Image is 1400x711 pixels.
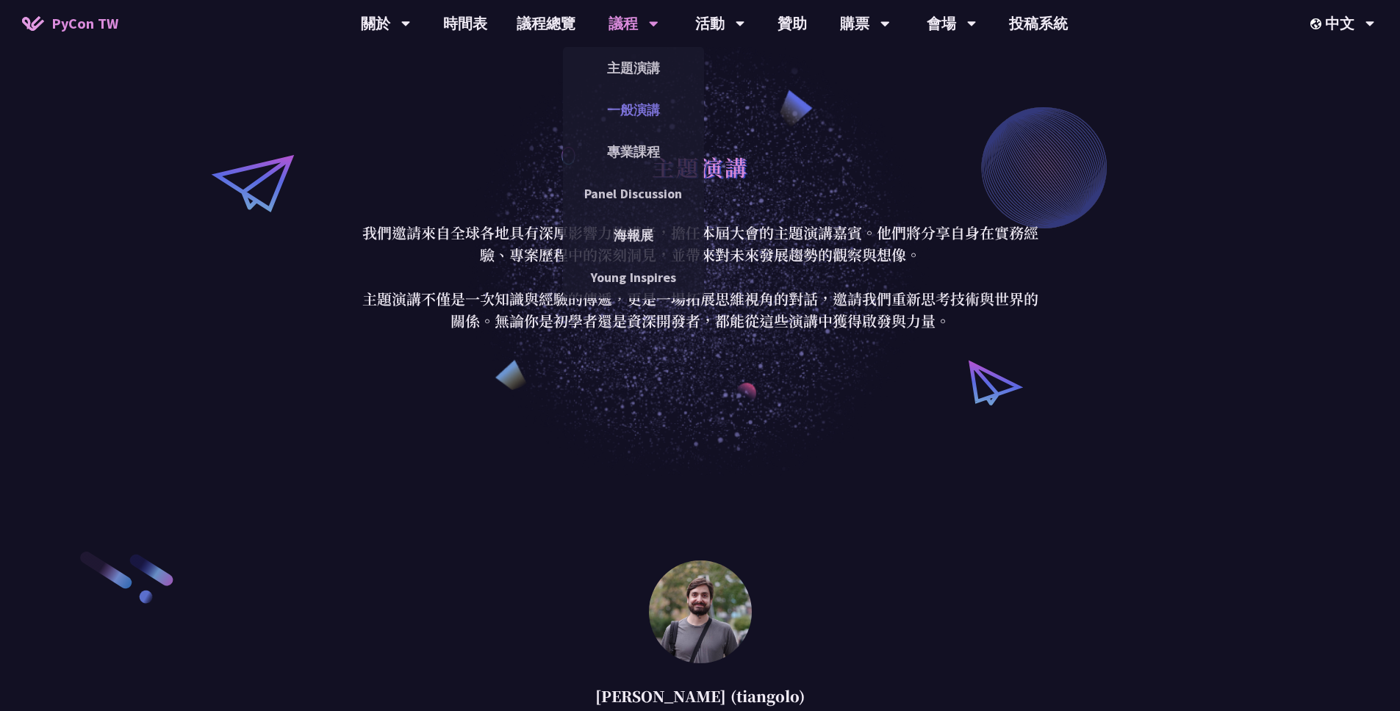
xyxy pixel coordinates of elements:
[563,51,704,85] a: 主題演講
[563,260,704,295] a: Young Inspires
[22,16,44,31] img: Home icon of PyCon TW 2025
[563,93,704,127] a: 一般演講
[563,176,704,211] a: Panel Discussion
[563,134,704,169] a: 專業課程
[7,5,133,42] a: PyCon TW
[649,560,752,663] img: Sebastián Ramírez (tiangolo)
[1310,18,1325,29] img: Locale Icon
[359,222,1042,332] p: 我們邀請來自全球各地具有深厚影響力的講者，擔任本屆大會的主題演講嘉賓。他們將分享自身在實務經驗、專案歷程中的深刻洞見，並帶來對未來發展趨勢的觀察與想像。 主題演講不僅是一次知識與經驗的傳遞，更是...
[563,218,704,253] a: 海報展
[51,12,118,35] span: PyCon TW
